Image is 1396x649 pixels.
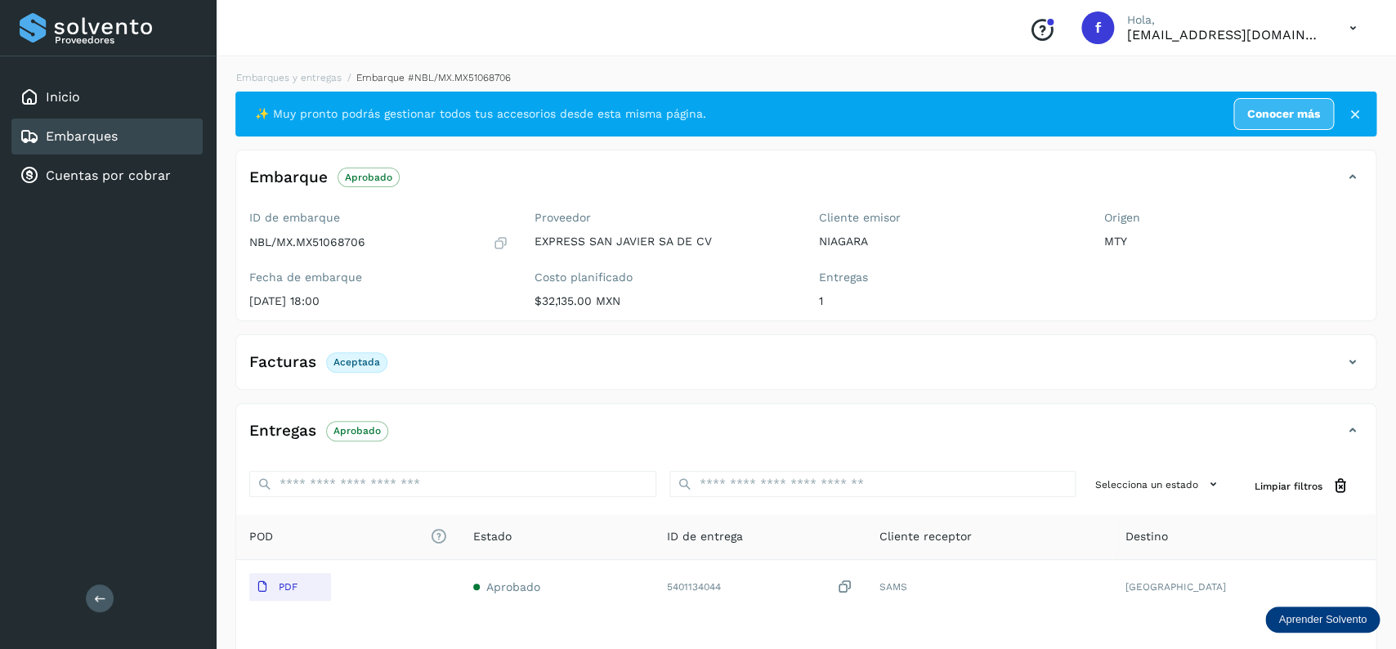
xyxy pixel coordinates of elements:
span: Cliente receptor [879,528,972,545]
p: Aprobado [333,425,381,436]
span: Estado [473,528,512,545]
span: Aprobado [486,580,540,593]
p: $32,135.00 MXN [535,294,794,308]
p: facturacion@expresssanjavier.com [1127,27,1323,43]
a: Conocer más [1233,98,1334,130]
p: Aceptada [333,356,380,368]
span: Limpiar filtros [1255,479,1322,494]
p: Hola, [1127,13,1323,27]
label: Cliente emisor [819,211,1078,225]
h4: Entregas [249,422,316,441]
p: MTY [1104,235,1363,248]
nav: breadcrumb [235,70,1376,85]
span: POD [249,528,447,545]
button: Selecciona un estado [1089,471,1228,498]
p: Proveedores [55,34,196,46]
label: Costo planificado [535,271,794,284]
button: Limpiar filtros [1242,471,1362,501]
p: EXPRESS SAN JAVIER SA DE CV [535,235,794,248]
p: Aprender Solvento [1278,613,1367,626]
span: ID de entrega [667,528,743,545]
div: Cuentas por cobrar [11,158,203,194]
p: NBL/MX.MX51068706 [249,235,365,249]
p: PDF [279,581,298,593]
p: 1 [819,294,1078,308]
td: SAMS [866,560,1112,614]
span: ✨ Muy pronto podrás gestionar todos tus accesorios desde esta misma página. [255,105,706,123]
p: Aprobado [345,172,392,183]
span: Destino [1125,528,1168,545]
label: Proveedor [535,211,794,225]
label: Origen [1104,211,1363,225]
div: Aprender Solvento [1265,606,1380,633]
h4: Facturas [249,353,316,372]
a: Embarques [46,128,118,144]
p: NIAGARA [819,235,1078,248]
label: Fecha de embarque [249,271,508,284]
label: Entregas [819,271,1078,284]
div: FacturasAceptada [236,348,1376,389]
div: EntregasAprobado [236,417,1376,458]
h4: Embarque [249,168,328,187]
a: Cuentas por cobrar [46,168,171,183]
div: 5401134044 [667,579,853,596]
td: [GEOGRAPHIC_DATA] [1112,560,1376,614]
label: ID de embarque [249,211,508,225]
span: Embarque #NBL/MX.MX51068706 [356,72,511,83]
div: EmbarqueAprobado [236,163,1376,204]
a: Inicio [46,89,80,105]
div: Embarques [11,119,203,154]
p: [DATE] 18:00 [249,294,508,308]
div: Inicio [11,79,203,115]
a: Embarques y entregas [236,72,342,83]
button: PDF [249,573,331,601]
